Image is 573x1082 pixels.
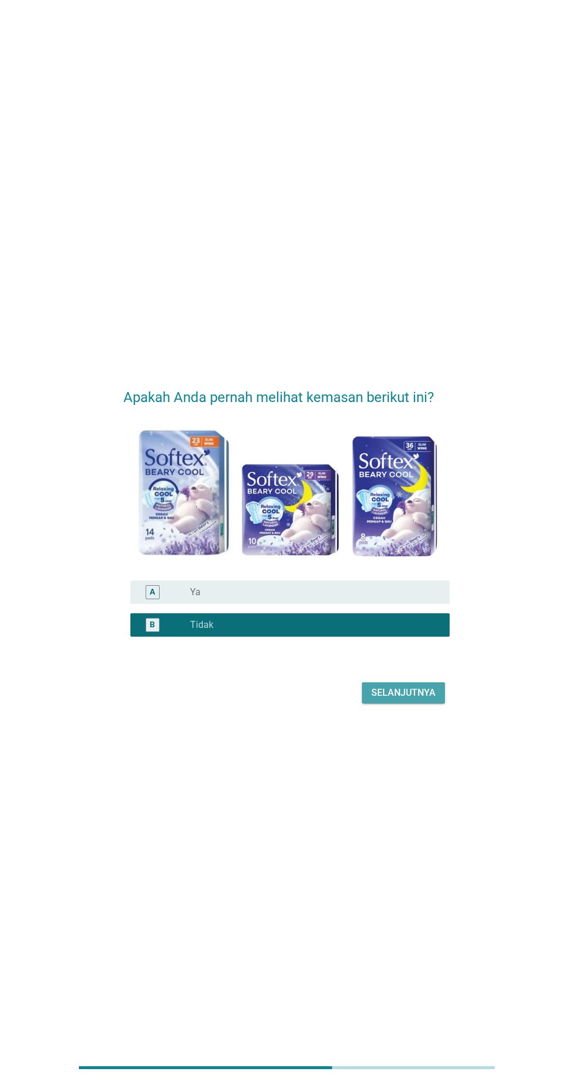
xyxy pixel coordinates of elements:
[190,619,213,631] label: Tidak
[123,417,449,562] img: 53ca4160-7792-441f-ba0e-6c32c8bc9884-Softex-Beary-Cool.png
[371,686,436,700] div: Selanjutnya
[190,586,201,598] label: Ya
[150,619,155,631] div: B
[150,586,155,599] div: A
[362,682,445,703] button: Selanjutnya
[123,375,449,408] h2: Apakah Anda pernah melihat kemasan berikut ini?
